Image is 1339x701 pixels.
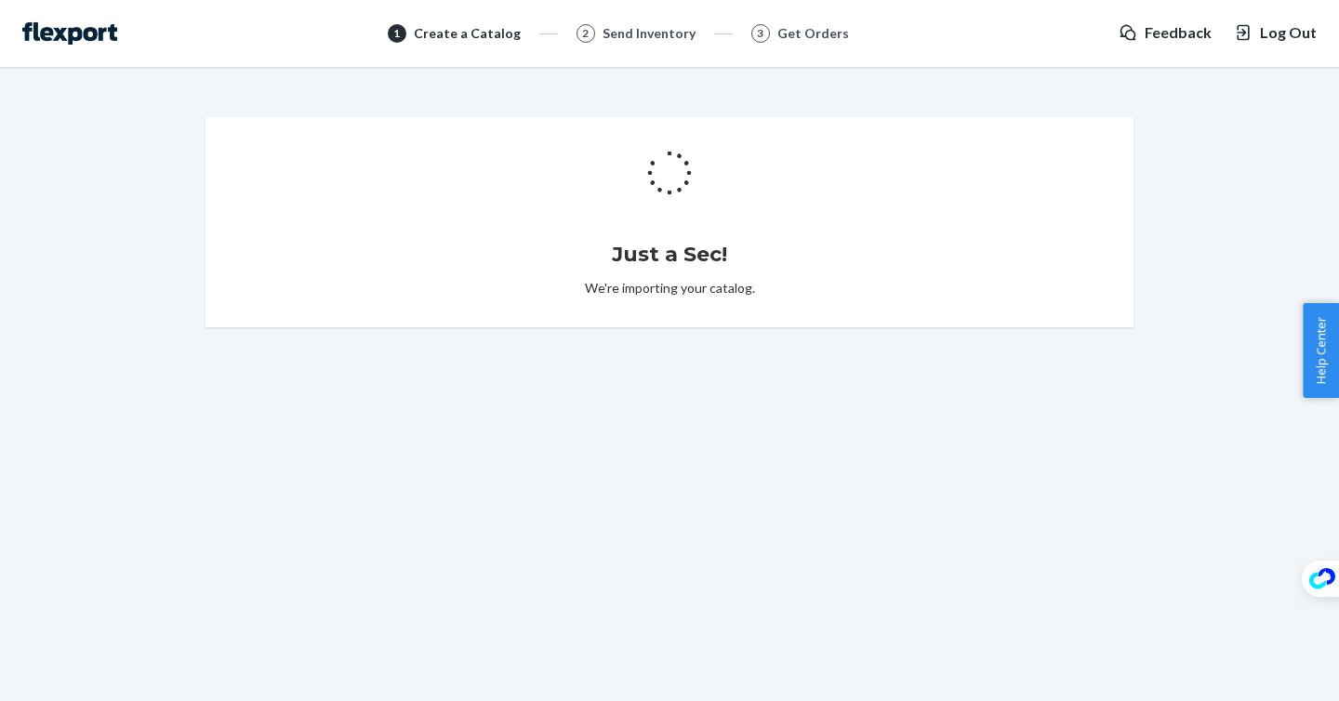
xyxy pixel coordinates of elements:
[1234,22,1317,44] button: Log Out
[414,24,521,43] div: Create a Catalog
[1260,22,1317,44] span: Log Out
[777,24,849,43] div: Get Orders
[757,25,763,41] span: 3
[1145,22,1212,44] span: Feedback
[585,240,755,270] h2: Just a Sec!
[582,25,589,41] span: 2
[585,279,755,298] p: We're importing your catalog.
[22,22,117,45] img: Flexport logo
[603,24,696,43] div: Send Inventory
[393,25,400,41] span: 1
[1119,22,1212,44] a: Feedback
[1303,303,1339,398] button: Help Center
